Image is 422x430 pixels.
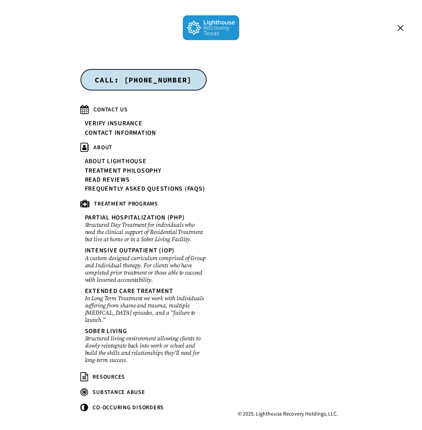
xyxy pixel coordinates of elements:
[80,143,207,152] a: ABOUT
[93,105,128,114] span: CONTACT US
[391,23,409,32] a: Navigation Menu
[85,120,143,127] a: Verify Insurance
[85,335,207,364] small: Structured living environment allowing clients to slowly reintegrate back into work or school and...
[80,105,207,114] a: CONTACT US
[80,199,207,208] a: TREATMENT PROGRAMS
[238,410,338,418] p: © 2025. Lighthouse Recovery Holdings, LLC.
[85,328,207,366] a: Sober LivingStructured living environment allowing clients to slowly reintegrate back into work o...
[85,255,207,284] small: A custom-designed curriculum comprised of Group and Individual therapy. For clients who have comp...
[85,186,205,192] a: Frequently Asked Questions (FAQs)
[85,221,207,243] small: Structured Day Treatment for individuals who need the clinical support of Residential Treatment b...
[93,373,125,381] span: RESOURCES
[80,403,207,412] a: CO-OCCURING DISORDERS
[85,177,130,183] a: Read Reviews
[183,15,239,40] img: Lighthouse Recovery Texas
[95,76,192,84] a: CALL: [PHONE_NUMBER]
[94,200,158,208] span: TREATMENT PROGRAMS
[80,372,207,381] a: RESOURCES
[85,247,207,285] a: Intensive Outpatient (IOP)A custom-designed curriculum comprised of Group and Individual therapy....
[85,158,147,165] a: About Lighthouse
[93,388,145,396] span: SUBSTANCE ABUSE
[85,168,162,174] a: Treatment Philosophy
[85,215,207,245] a: Partial Hospitalization (PHP)Structured Day Treatment for individuals who need the clinical suppo...
[85,130,156,137] a: Contact Information
[85,288,207,326] a: Extended Care TreatmentIn Long Term Treatment we work with individuals suffering from shame and t...
[93,403,164,412] span: CO-OCCURING DISORDERS
[93,143,112,151] span: ABOUT
[80,388,207,397] a: SUBSTANCE ABUSE
[85,295,207,324] small: In Long Term Treatment we work with individuals suffering from shame and trauma, multiple [MEDICA...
